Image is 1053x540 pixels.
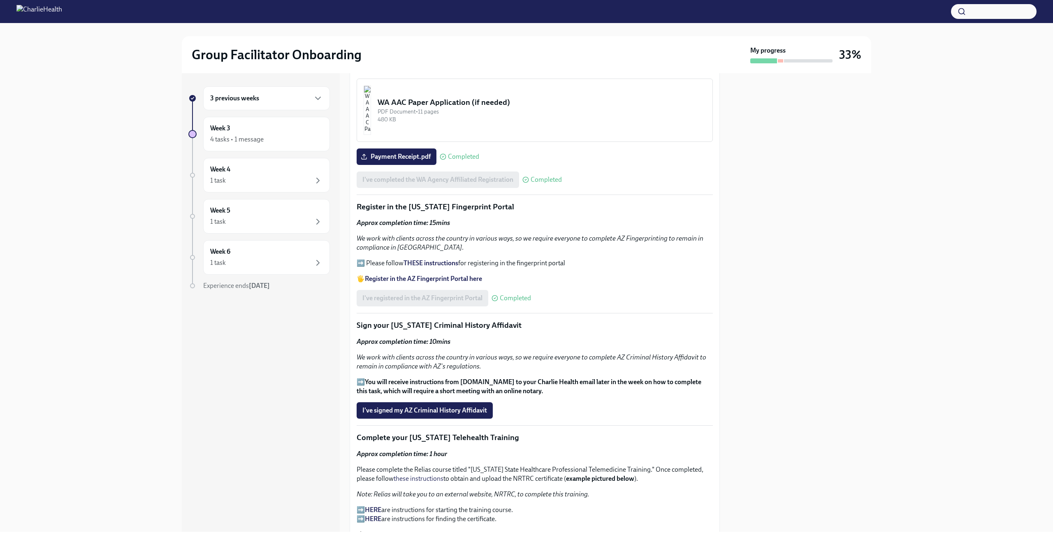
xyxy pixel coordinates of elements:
[750,46,786,55] strong: My progress
[357,234,703,251] em: We work with clients across the country in various ways, so we require everyone to complete AZ Fi...
[362,406,487,415] span: I've signed my AZ Criminal History Affidavit
[357,338,450,345] strong: Approx completion time: 10mins
[16,5,62,18] img: CharlieHealth
[210,217,226,226] div: 1 task
[249,282,270,290] strong: [DATE]
[210,165,230,174] h6: Week 4
[365,515,381,523] a: HERE
[210,94,259,103] h6: 3 previous weeks
[210,124,230,133] h6: Week 3
[357,378,713,396] p: ➡️
[357,274,713,283] p: 🖐️
[365,531,421,538] a: Log into Relias here
[362,153,431,161] span: Payment Receipt.pdf
[448,153,479,160] span: Completed
[500,295,531,301] span: Completed
[210,258,226,267] div: 1 task
[364,86,371,135] img: WA AAC Paper Application (if needed)
[203,86,330,110] div: 3 previous weeks
[404,259,458,267] a: THESE instructions
[188,240,330,275] a: Week 61 task
[378,116,706,123] div: 480 KB
[357,450,447,458] strong: Approx completion time: 1 hour
[357,505,713,524] p: ➡️ are instructions for starting the training course. ➡️ are instructions for finding the certifi...
[357,465,713,483] p: Please complete the Relias course titled "[US_STATE] State Healthcare Professional Telemedicine T...
[839,47,861,62] h3: 33%
[365,506,381,514] a: HERE
[210,247,230,256] h6: Week 6
[357,219,450,227] strong: Approx completion time: 15mins
[210,135,264,144] div: 4 tasks • 1 message
[357,259,713,268] p: ➡️ Please follow for registering in the fingerprint portal
[188,117,330,151] a: Week 34 tasks • 1 message
[378,108,706,116] div: PDF Document • 11 pages
[357,148,436,165] label: Payment Receipt.pdf
[357,202,713,212] p: Register in the [US_STATE] Fingerprint Portal
[357,320,713,331] p: Sign your [US_STATE] Criminal History Affidavit
[357,402,493,419] button: I've signed my AZ Criminal History Affidavit
[365,275,482,283] a: Register in the AZ Fingerprint Portal here
[357,79,713,142] button: WA AAC Paper Application (if needed)PDF Document•11 pages480 KB
[531,176,562,183] span: Completed
[357,432,713,443] p: Complete your [US_STATE] Telehealth Training
[566,475,634,482] strong: example pictured below
[357,490,589,498] em: Note: Relias will take you to an external website, NRTRC, to complete this training.
[188,158,330,192] a: Week 41 task
[203,282,270,290] span: Experience ends
[210,176,226,185] div: 1 task
[357,353,706,370] em: We work with clients across the country in various ways, so we require everyone to complete AZ Cr...
[394,475,443,482] a: these instructions
[192,46,362,63] h2: Group Facilitator Onboarding
[188,199,330,234] a: Week 51 task
[210,206,230,215] h6: Week 5
[378,97,706,108] div: WA AAC Paper Application (if needed)
[357,378,701,395] strong: You will receive instructions from [DOMAIN_NAME] to your Charlie Health email later in the week o...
